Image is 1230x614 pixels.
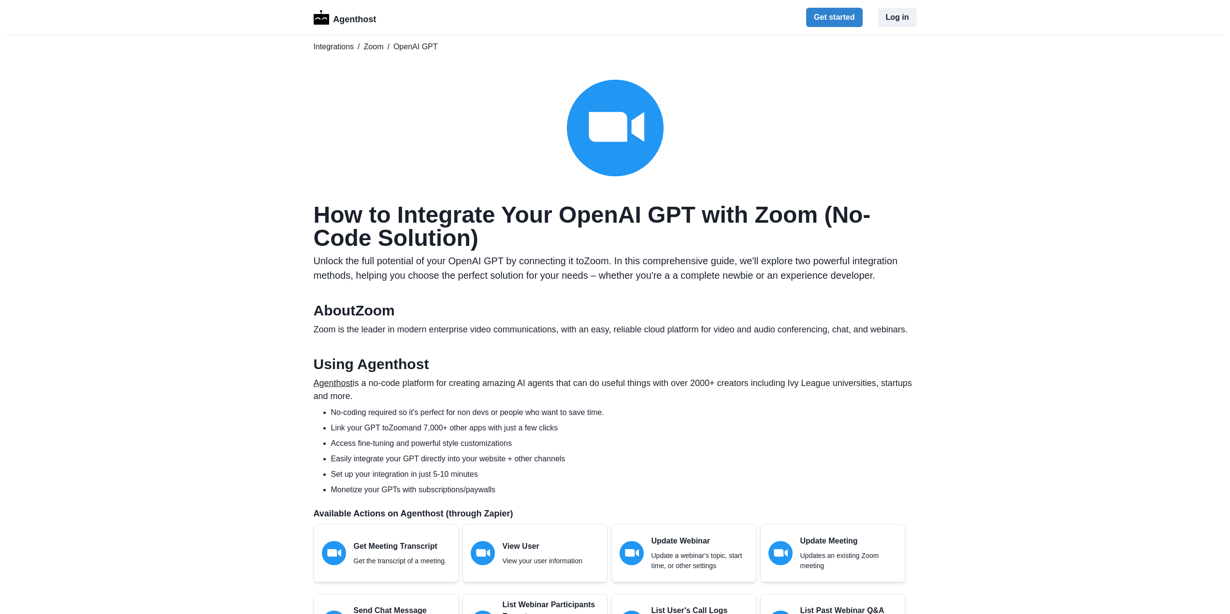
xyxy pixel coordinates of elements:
[322,541,346,565] img: Zoom logo
[393,41,438,53] span: OpenAI GPT
[314,323,917,336] p: Zoom is the leader in modern enterprise video communications, with an easy, reliable cloud platfo...
[358,41,360,53] span: /
[503,541,582,552] p: View User
[471,541,495,565] img: Zoom logo
[314,9,376,26] a: LogoAgenthost
[331,469,917,480] li: Set up your integration in just 5-10 minutes
[354,556,447,566] p: Get the transcript of a meeting.
[314,41,354,53] a: Integrations
[333,9,376,26] p: Agenthost
[314,302,917,319] h2: About Zoom
[503,556,582,566] p: View your user information
[314,507,917,520] p: Available Actions on Agenthost (through Zapier)
[878,8,917,27] button: Log in
[354,541,447,552] p: Get Meeting Transcript
[314,203,917,250] h1: How to Integrate Your OpenAI GPT with Zoom (No-Code Solution)
[800,535,897,547] p: Update Meeting
[387,41,389,53] span: /
[800,551,897,571] p: Updates an existing Zoom meeting
[314,356,917,373] h2: Using Agenthost
[331,407,917,418] li: No-coding required so it's perfect for non devs or people who want to save time.
[651,535,748,547] p: Update Webinar
[314,41,917,53] nav: breadcrumb
[314,10,330,25] img: Logo
[620,541,644,565] img: Zoom logo
[651,551,748,571] p: Update a webinar's topic, start time, or other settings
[567,80,664,176] img: Zoom logo for OpenAI GPT integration
[364,41,384,53] a: Zoom
[314,378,353,388] a: Agenthost
[768,541,793,565] img: Zoom logo
[331,422,917,434] li: Link your GPT to Zoom and 7,000+ other apps with just a few clicks
[331,484,917,496] li: Monetize your GPTs with subscriptions/paywalls
[314,377,917,403] p: is a no-code platform for creating amazing AI agents that can do useful things with over 2000+ cr...
[314,254,917,283] p: Unlock the full potential of your OpenAI GPT by connecting it to Zoom . In this comprehensive gui...
[331,438,917,449] li: Access fine-tuning and powerful style customizations
[806,8,862,27] button: Get started
[331,453,917,465] li: Easily integrate your GPT directly into your website + other channels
